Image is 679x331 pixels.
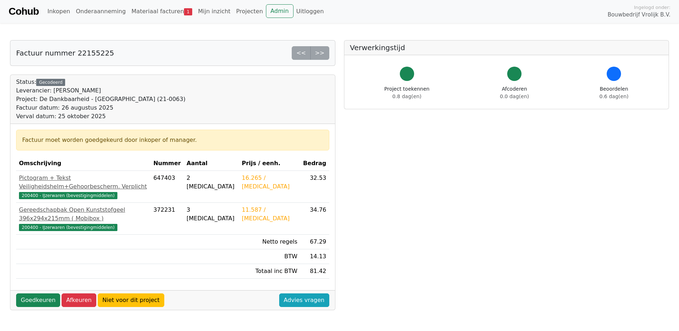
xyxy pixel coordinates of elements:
span: 200400 - IJzerwaren (bevestigingmiddelen) [19,224,117,231]
th: Prijs / eenh. [239,156,300,171]
div: Pictogram + Tekst Veiligheidshelm+Gehoorbescherm. Verplicht [19,174,147,191]
th: Aantal [184,156,239,171]
td: 372231 [150,203,184,235]
th: Omschrijving [16,156,150,171]
div: Project toekennen [384,85,430,100]
div: Verval datum: 25 oktober 2025 [16,112,185,121]
h5: Factuur nummer 22155225 [16,49,114,57]
td: 81.42 [300,264,329,279]
span: 0.0 dag(en) [500,93,529,99]
span: 0.6 dag(en) [600,93,629,99]
div: Factuur datum: 26 augustus 2025 [16,104,185,112]
span: Ingelogd onder: [634,4,670,11]
a: Inkopen [44,4,73,19]
div: 11.587 / [MEDICAL_DATA] [242,206,297,223]
a: Projecten [233,4,266,19]
div: 16.265 / [MEDICAL_DATA] [242,174,297,191]
td: Netto regels [239,235,300,249]
a: Goedkeuren [16,293,60,307]
div: 3 [MEDICAL_DATA] [186,206,236,223]
td: Totaal inc BTW [239,264,300,279]
a: Gereedschapbak Open Kunststofgeel 396x294x215mm ( Mobibox )200400 - IJzerwaren (bevestigingmiddelen) [19,206,147,231]
span: Bouwbedrijf Vrolijk B.V. [607,11,670,19]
a: Niet voor dit project [98,293,164,307]
span: 0.8 dag(en) [392,93,421,99]
td: 32.53 [300,171,329,203]
a: Cohub [9,3,39,20]
div: Beoordelen [600,85,629,100]
td: 67.29 [300,235,329,249]
th: Nummer [150,156,184,171]
div: 2 [MEDICAL_DATA] [186,174,236,191]
a: Mijn inzicht [195,4,233,19]
span: 200400 - IJzerwaren (bevestigingmiddelen) [19,192,117,199]
div: Leverancier: [PERSON_NAME] [16,86,185,95]
a: Materiaal facturen1 [128,4,195,19]
a: Pictogram + Tekst Veiligheidshelm+Gehoorbescherm. Verplicht200400 - IJzerwaren (bevestigingmiddelen) [19,174,147,200]
div: Status: [16,78,185,121]
td: BTW [239,249,300,264]
h5: Verwerkingstijd [350,43,663,52]
a: Uitloggen [294,4,327,19]
span: 1 [184,8,192,15]
td: 14.13 [300,249,329,264]
div: Project: De Dankbaarheid - [GEOGRAPHIC_DATA] (21-0063) [16,95,185,104]
td: 34.76 [300,203,329,235]
div: Afcoderen [500,85,529,100]
div: Factuur moet worden goedgekeurd door inkoper of manager. [22,136,323,144]
a: Advies vragen [279,293,329,307]
div: Gecodeerd [36,79,65,86]
div: Gereedschapbak Open Kunststofgeel 396x294x215mm ( Mobibox ) [19,206,147,223]
a: Afkeuren [62,293,96,307]
th: Bedrag [300,156,329,171]
a: Admin [266,4,294,18]
td: 647403 [150,171,184,203]
a: Onderaanneming [73,4,128,19]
